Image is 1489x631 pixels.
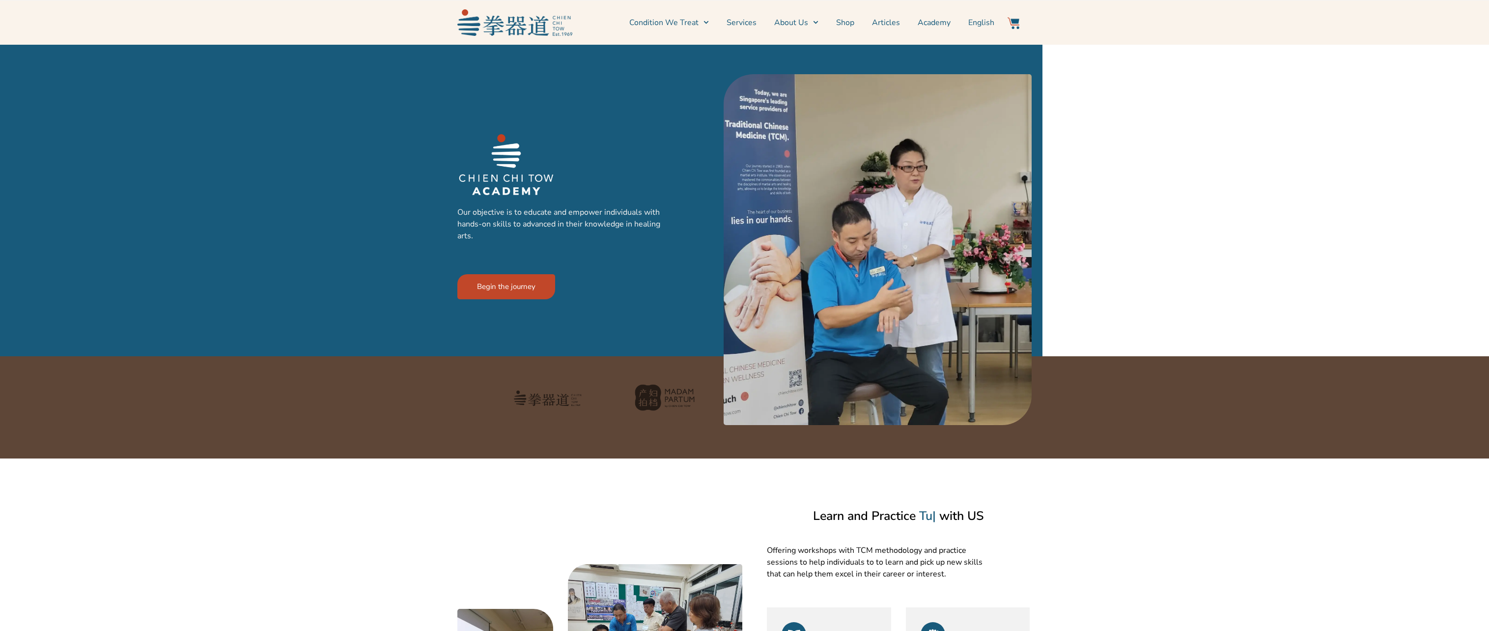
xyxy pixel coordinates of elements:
[774,10,818,35] a: About Us
[872,10,900,35] a: Articles
[919,508,932,524] span: Tu
[968,17,994,29] span: English
[939,508,984,524] span: with US
[918,10,951,35] a: Academy
[457,274,555,299] a: Begin the journey
[836,10,854,35] a: Shop
[968,10,994,35] a: English
[932,508,936,524] span: |
[767,545,990,580] p: Offering workshops with TCM methodology and practice sessions to help individuals to to learn and...
[727,10,757,35] a: Services
[577,10,995,35] nav: Menu
[813,508,916,524] span: Learn and Practice
[629,10,709,35] a: Condition We Treat
[457,206,670,242] p: Our objective is to educate and empower individuals with hands-on skills to advanced in their kno...
[477,283,535,290] span: Begin the journey
[1008,17,1019,29] img: Website Icon-03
